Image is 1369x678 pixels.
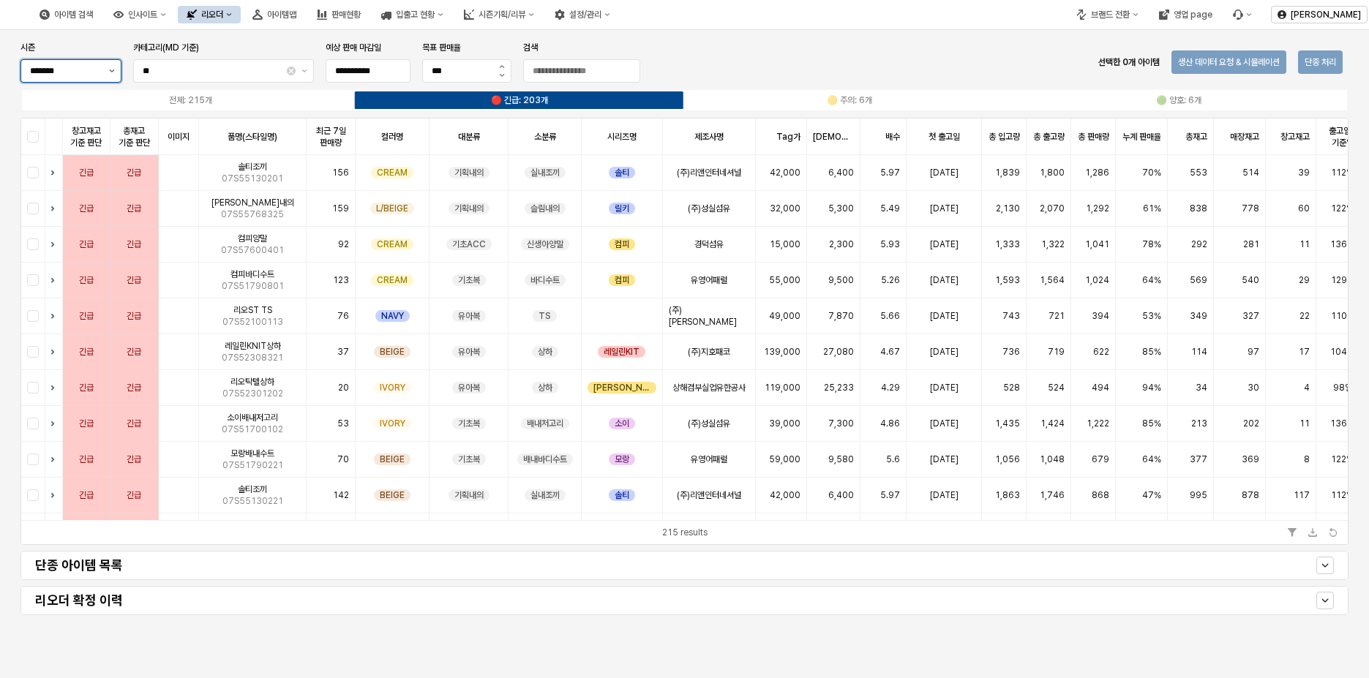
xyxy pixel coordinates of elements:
[1068,6,1147,23] button: 브랜드 전환
[222,388,283,399] span: 07S52301202
[1333,382,1352,393] span: 98일
[1048,346,1065,358] span: 719
[929,131,960,143] span: 첫 출고일
[337,346,349,358] span: 37
[1299,310,1310,322] span: 22
[694,238,724,250] span: 경덕섬유
[127,238,141,250] span: 긴급
[127,382,141,393] span: 긴급
[1243,238,1259,250] span: 281
[880,418,900,429] span: 4.86
[127,167,141,178] span: 긴급
[569,10,601,20] div: 설정/관리
[1299,274,1310,286] span: 29
[530,274,560,286] span: 바디수트
[222,459,283,471] span: 07S51790221
[1041,238,1065,250] span: 1,322
[1196,382,1207,393] span: 34
[452,238,486,250] span: 기초ACC
[337,453,349,465] span: 70
[1191,346,1207,358] span: 114
[1142,238,1161,250] span: 78%
[615,418,629,429] span: 소이
[454,489,484,501] span: 기획내의
[996,203,1020,214] span: 2,130
[1248,346,1259,358] span: 97
[691,274,727,286] span: 유영어패럴
[530,203,560,214] span: 슬림내의
[828,310,854,322] span: 7,870
[221,208,284,220] span: 07S55768325
[372,6,452,23] button: 입출고 현황
[45,155,64,190] div: Expand row
[1191,418,1207,429] span: 213
[233,304,272,316] span: 리오ST TS
[492,72,511,83] button: 목표 판매율 감소
[523,42,538,53] span: 검색
[1242,453,1259,465] span: 369
[694,131,724,143] span: 제조사명
[1092,382,1109,393] span: 494
[539,310,551,322] span: TS
[1014,94,1343,107] label: 🟢 양호: 6개
[769,310,800,322] span: 49,000
[1243,418,1259,429] span: 202
[230,268,274,280] span: 컴피바디수트
[688,346,730,358] span: (주)지호패코
[677,167,741,178] span: (주)리앤인터네셔널
[1283,524,1301,541] button: Filter
[1191,238,1207,250] span: 292
[688,418,730,429] span: (주)성실섬유
[880,167,900,178] span: 5.97
[828,453,854,465] span: 9,580
[546,6,619,23] button: 설정/관리
[527,238,563,250] span: 신생아양말
[1040,167,1065,178] span: 1,800
[886,453,900,465] span: 5.6
[1331,274,1354,286] span: 129일
[228,131,277,143] span: 품명(스타일명)
[332,203,349,214] span: 159
[770,203,800,214] span: 32,000
[45,442,64,477] div: Expand row
[244,6,305,23] button: 아이템맵
[1150,6,1221,23] button: 영업 page
[1040,203,1065,214] span: 2,070
[31,6,102,23] div: 아이템 검색
[396,10,435,20] div: 입출고 현황
[827,95,872,105] div: 🟡 주의: 6개
[79,453,94,465] span: 긴급
[828,274,854,286] span: 9,500
[1040,418,1065,429] span: 1,424
[1122,131,1161,143] span: 누계 판매율
[829,238,854,250] span: 2,300
[770,167,800,178] span: 42,000
[1078,131,1109,143] span: 총 판매량
[1242,167,1259,178] span: 514
[989,131,1020,143] span: 총 입고량
[79,346,94,358] span: 긴급
[615,274,629,286] span: 컴피
[458,418,480,429] span: 기초복
[338,238,349,250] span: 92
[1331,453,1354,465] span: 122일
[178,6,241,23] div: 리오더
[828,418,854,429] span: 7,300
[1298,167,1310,178] span: 39
[523,453,567,465] span: 배내바디수트
[222,173,283,184] span: 07S55130201
[1174,10,1212,20] div: 영업 page
[79,203,94,214] span: 긴급
[380,346,405,358] span: BEIGE
[127,453,141,465] span: 긴급
[1085,274,1109,286] span: 1,024
[1299,238,1310,250] span: 11
[332,167,349,178] span: 156
[530,489,560,501] span: 실내조끼
[823,346,854,358] span: 27,080
[770,238,800,250] span: 15,000
[930,238,959,250] span: [DATE]
[615,489,629,501] span: 솔티
[672,382,746,393] span: 상해겸부실업유한공사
